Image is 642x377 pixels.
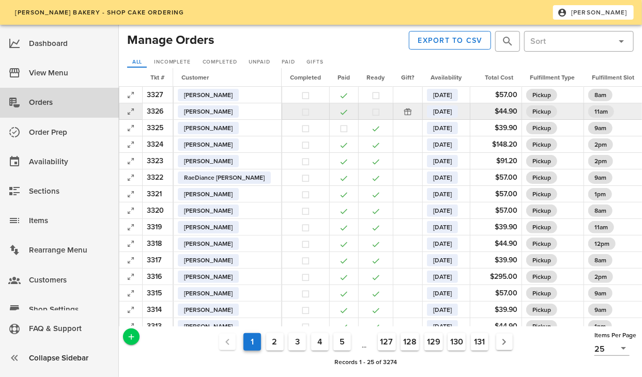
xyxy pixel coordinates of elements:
[594,238,609,250] span: 12pm
[433,89,452,101] span: [DATE]
[594,344,605,354] div: 25
[142,169,173,186] td: 3322
[124,203,138,218] button: Expand Record
[142,103,173,120] td: 3326
[448,333,466,351] button: Goto Page 130
[142,269,173,285] td: 3316
[173,68,282,87] th: Customer
[594,342,630,355] div: 25
[401,333,419,351] button: Goto Page 128
[184,205,233,217] span: [PERSON_NAME]
[140,355,592,369] div: Records 1 - 25 of 3274
[8,5,191,20] a: [PERSON_NAME] Bakery - Shop Cake Ordering
[124,170,138,185] button: Expand Record
[433,304,452,316] span: [DATE]
[530,33,611,50] input: Sort
[338,74,350,81] span: Paid
[433,238,452,250] span: [DATE]
[127,57,147,68] a: All
[532,238,551,250] span: Pickup
[433,287,452,300] span: [DATE]
[184,155,233,167] span: [PERSON_NAME]
[532,89,551,101] span: Pickup
[124,220,138,234] button: Expand Record
[184,188,233,200] span: [PERSON_NAME]
[142,202,173,219] td: 3320
[124,253,138,268] button: Expand Record
[281,59,295,65] span: Paid
[142,186,173,202] td: 3321
[470,235,522,252] td: $44.90
[594,188,606,200] span: 1pm
[124,237,138,251] button: Expand Record
[470,68,522,87] th: Total Cost
[594,304,606,316] span: 9am
[532,287,551,300] span: Pickup
[29,301,111,318] div: Shop Settings
[142,302,173,318] td: 3314
[124,303,138,317] button: Expand Record
[142,331,590,353] nav: Pagination Navigation
[29,65,111,82] div: View Menu
[154,59,191,65] span: Incomplete
[496,334,513,350] button: Next page
[288,333,306,351] button: Goto Page 3
[184,122,233,134] span: [PERSON_NAME]
[433,221,452,233] span: [DATE]
[594,122,606,134] span: 9am
[470,186,522,202] td: $57.00
[433,254,452,266] span: [DATE]
[401,74,414,81] span: Gift?
[594,271,607,283] span: 2pm
[29,35,111,52] div: Dashboard
[594,89,606,101] span: 8am
[29,124,111,141] div: Order Prep
[433,271,452,283] span: [DATE]
[142,318,173,335] td: 3313
[594,155,607,167] span: 2pm
[594,105,608,118] span: 11am
[532,320,551,333] span: Pickup
[532,155,551,167] span: Pickup
[530,74,575,81] span: Fulfillment Type
[184,171,265,184] span: RaeDiance [PERSON_NAME]
[470,153,522,169] td: $91.20
[532,188,551,200] span: Pickup
[356,334,373,350] span: ...
[433,138,452,151] span: [DATE]
[560,8,628,17] span: [PERSON_NAME]
[470,219,522,235] td: $39.90
[142,235,173,252] td: 3318
[290,74,321,81] span: Completed
[29,212,111,229] div: Items
[124,319,138,334] button: Expand Record
[184,304,233,316] span: [PERSON_NAME]
[470,302,522,318] td: $39.90
[184,238,233,250] span: [PERSON_NAME]
[594,138,607,151] span: 2pm
[532,122,551,134] span: Pickup
[29,242,111,259] div: Rearrange Menu
[197,57,242,68] a: Completed
[532,304,551,316] span: Pickup
[124,88,138,102] button: Expand Record
[150,74,164,81] span: Tkt #
[470,120,522,136] td: $39.90
[248,59,270,65] span: Unpaid
[202,59,237,65] span: Completed
[393,68,422,87] th: Gift?
[470,87,522,103] td: $57.00
[470,269,522,285] td: $295.00
[532,254,551,266] span: Pickup
[485,74,513,81] span: Total Cost
[470,285,522,302] td: $57.00
[532,221,551,233] span: Pickup
[471,333,488,351] button: Goto Page 131
[142,120,173,136] td: 3325
[142,136,173,153] td: 3324
[184,221,233,233] span: [PERSON_NAME]
[470,318,522,335] td: $44.90
[594,205,606,217] span: 8am
[594,287,606,300] span: 9am
[470,136,522,153] td: $148.20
